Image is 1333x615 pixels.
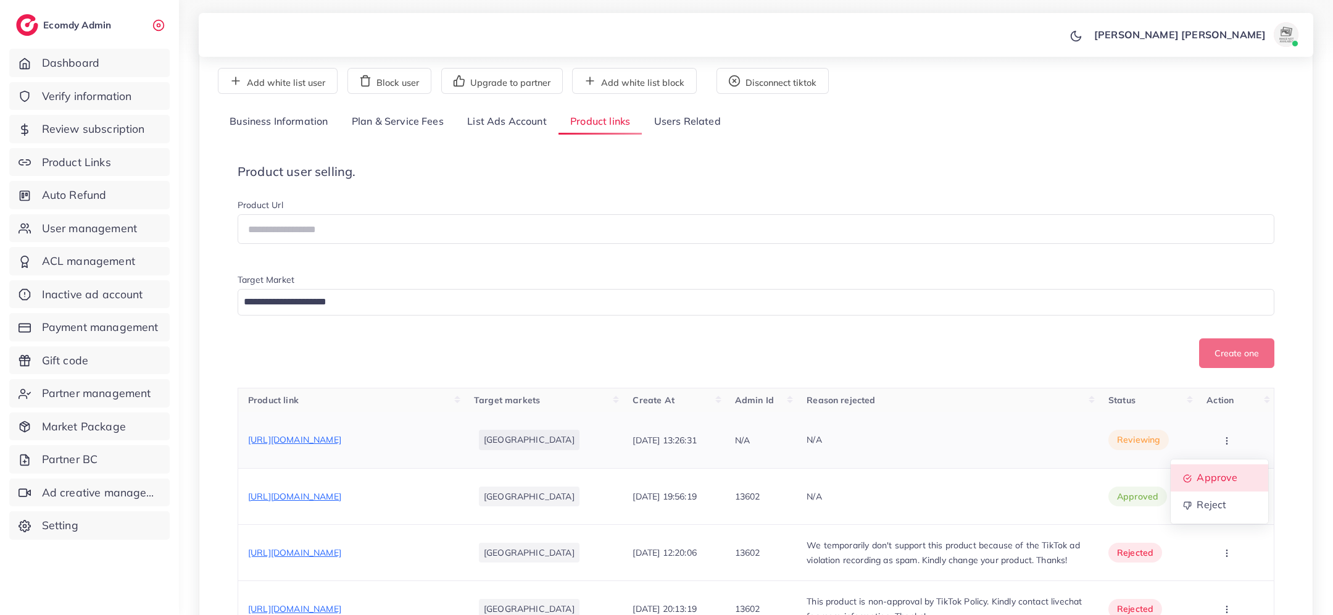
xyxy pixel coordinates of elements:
span: [URL][DOMAIN_NAME] [248,603,341,614]
a: Market Package [9,412,170,441]
span: ACL management [42,253,135,269]
span: [URL][DOMAIN_NAME] [248,547,341,558]
img: avatar [1274,22,1298,47]
span: User management [42,220,137,236]
span: Verify information [42,88,132,104]
span: Inactive ad account [42,287,143,303]
span: Approve [1197,471,1238,483]
p: [PERSON_NAME] [PERSON_NAME] [1094,27,1266,42]
a: Auto Refund [9,181,170,209]
span: rejected [1117,603,1153,615]
span: rejected [1117,546,1153,559]
a: Setting [9,511,170,540]
li: [GEOGRAPHIC_DATA] [479,543,579,563]
span: Gift code [42,353,88,369]
a: Gift code [9,346,170,375]
a: logoEcomdy Admin [16,14,114,36]
a: Dashboard [9,49,170,77]
span: Payment management [42,319,159,335]
p: [DATE] 12:20:06 [633,545,696,560]
span: Ad creative management [42,485,160,501]
a: User management [9,214,170,243]
span: Auto Refund [42,187,107,203]
span: Reject [1197,498,1227,511]
a: Product Links [9,148,170,177]
span: Partner BC [42,451,98,467]
a: Partner BC [9,445,170,474]
span: Product Links [42,154,111,170]
span: Partner management [42,385,151,401]
a: Payment management [9,313,170,341]
span: Setting [42,517,78,533]
a: [PERSON_NAME] [PERSON_NAME]avatar [1087,22,1303,47]
a: Inactive ad account [9,280,170,309]
h2: Ecomdy Admin [43,19,114,31]
p: 13602 [735,545,760,560]
img: logo [16,14,38,36]
a: Verify information [9,82,170,111]
span: Dashboard [42,55,99,71]
p: We temporarily don't support this product because of the TikTok ad violation recording as spam. K... [807,538,1089,567]
span: Market Package [42,419,126,435]
a: Partner management [9,379,170,408]
a: ACL management [9,247,170,275]
input: Search for option [239,293,1258,312]
div: Search for option [238,289,1274,316]
span: Review subscription [42,121,145,137]
a: Review subscription [9,115,170,143]
a: Ad creative management [9,479,170,507]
